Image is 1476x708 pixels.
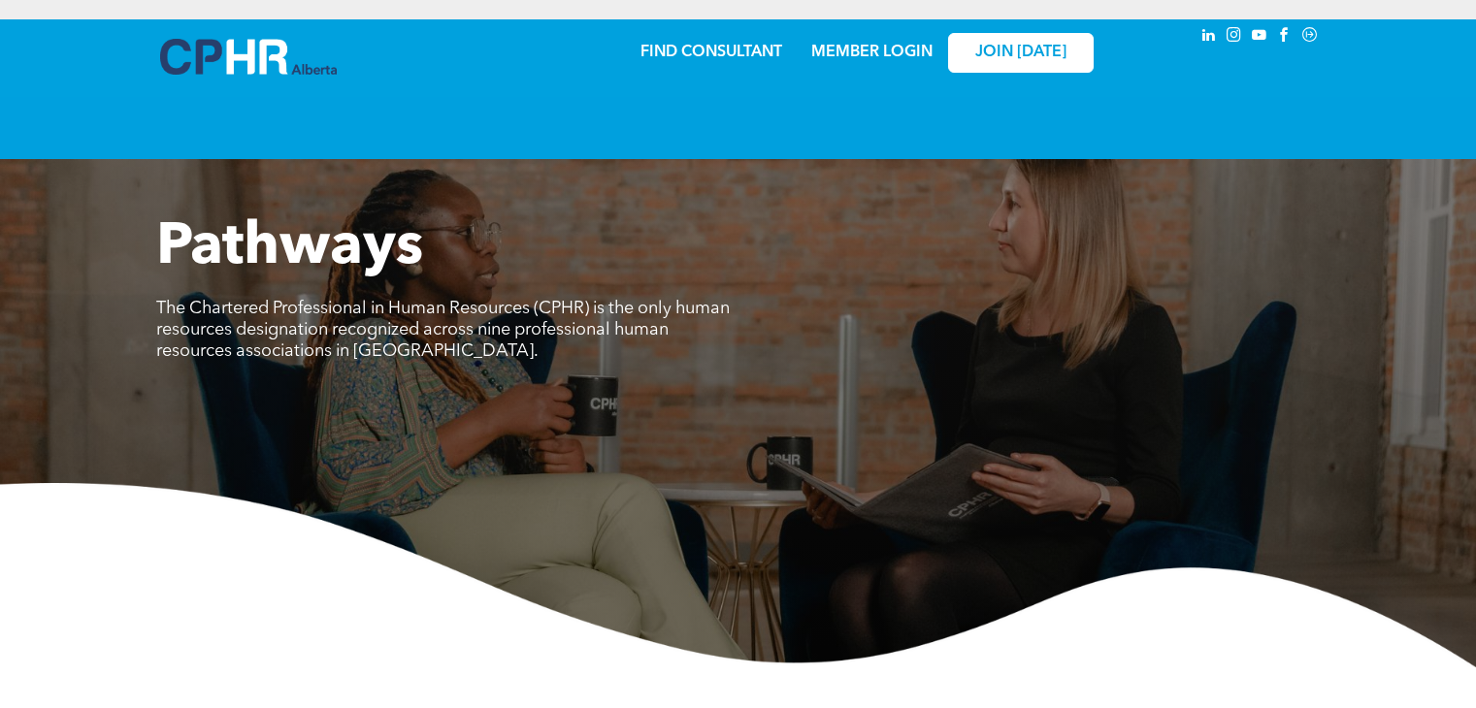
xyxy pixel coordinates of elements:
a: MEMBER LOGIN [811,45,933,60]
a: Social network [1299,24,1321,50]
a: youtube [1249,24,1270,50]
a: JOIN [DATE] [948,33,1094,73]
img: A blue and white logo for cp alberta [160,39,337,75]
span: The Chartered Professional in Human Resources (CPHR) is the only human resources designation reco... [156,300,730,360]
span: Pathways [156,219,423,277]
a: linkedin [1198,24,1220,50]
a: facebook [1274,24,1296,50]
a: FIND CONSULTANT [640,45,782,60]
a: instagram [1224,24,1245,50]
span: JOIN [DATE] [975,44,1066,62]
